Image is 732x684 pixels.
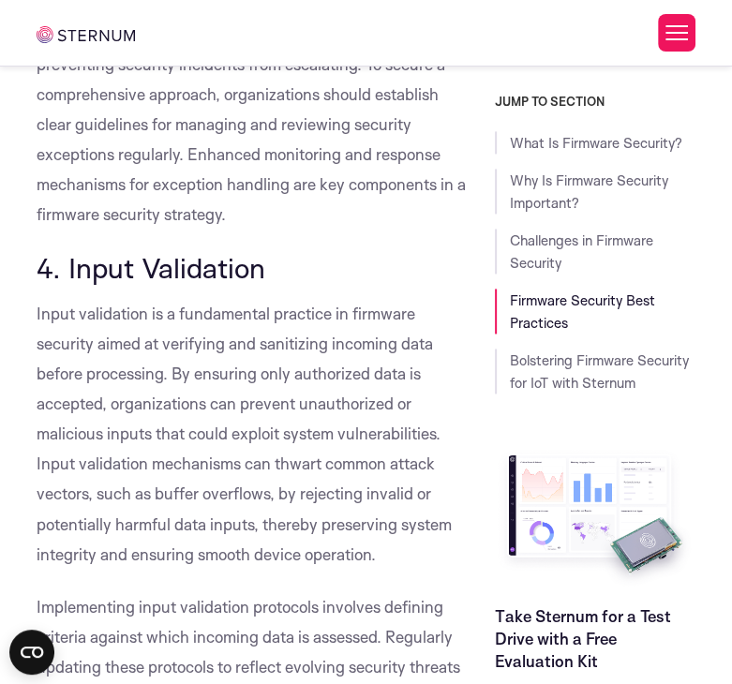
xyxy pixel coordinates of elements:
button: Toggle Menu [658,14,695,52]
span: 4. Input Validation [37,250,265,285]
a: Why Is Firmware Security Important? [510,171,668,212]
img: Take Sternum for a Test Drive with a Free Evaluation Kit [495,446,695,589]
a: Challenges in Firmware Security [510,231,653,272]
img: sternum iot [37,26,135,43]
a: What Is Firmware Security? [510,134,682,152]
a: Bolstering Firmware Security for IoT with Sternum [510,351,689,392]
span: Input validation is a fundamental practice in firmware security aimed at verifying and sanitizing... [37,304,452,563]
h3: JUMP TO SECTION [495,94,695,109]
a: Firmware Security Best Practices [510,291,655,332]
button: Open CMP widget [9,630,54,675]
